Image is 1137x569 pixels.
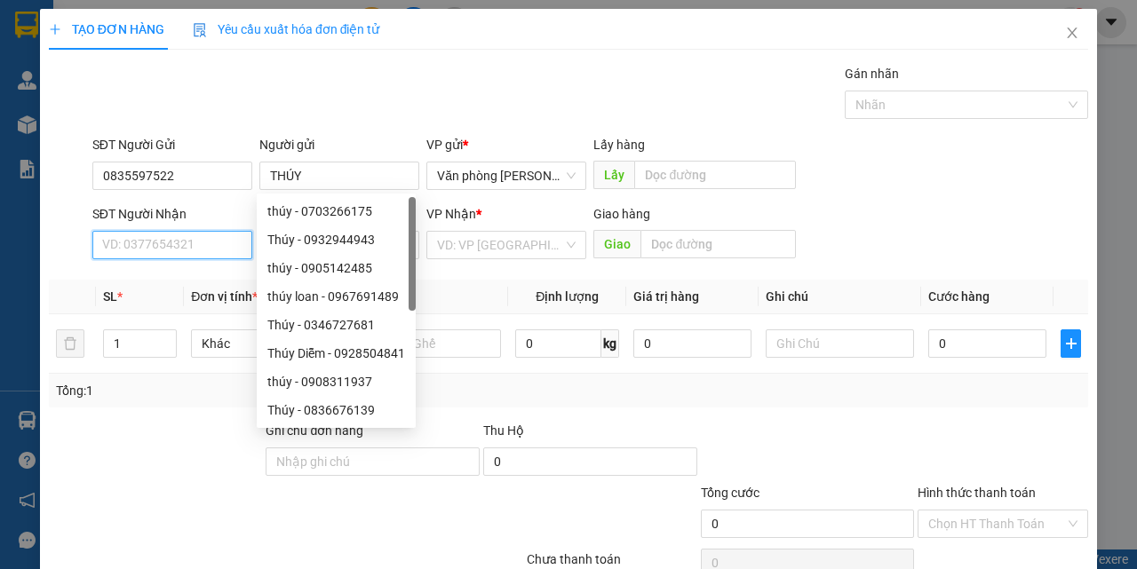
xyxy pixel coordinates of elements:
div: Thúy - 0346727681 [257,311,416,339]
span: plus [1061,336,1080,351]
span: Đơn vị tính [191,289,258,304]
div: thúy - 0703266175 [257,197,416,225]
div: thúy loan - 0967691489 [267,287,405,306]
input: Dọc đường [640,230,795,258]
span: Tổng cước [701,486,759,500]
div: thúy - 0905142485 [267,258,405,278]
span: kg [601,329,619,358]
span: plus [49,23,61,36]
span: Lấy [593,161,634,189]
span: SL [103,289,117,304]
span: Văn phòng Phan Thiết [437,162,576,189]
span: VP Nhận [426,207,476,221]
label: Ghi chú đơn hàng [266,423,363,438]
span: Yêu cầu xuất hóa đơn điện tử [193,22,380,36]
div: VP gửi [426,135,586,154]
input: Dọc đường [634,161,795,189]
div: SĐT Người Gửi [92,135,252,154]
span: Giao hàng [593,207,650,221]
div: thúy - 0908311937 [267,372,405,391]
div: Thúy - 0932944943 [267,230,405,249]
input: 0 [633,329,751,358]
div: Thúy Diễm - 0928504841 [257,339,416,367]
img: icon [193,23,207,37]
div: Thúy Diễm - 0928504841 [267,344,405,363]
div: Thúy - 0836676139 [257,396,416,424]
span: TẠO ĐƠN HÀNG [49,22,164,36]
div: Thúy - 0932944943 [257,225,416,254]
button: Close [1047,9,1097,59]
span: Giao [593,230,640,258]
div: thúy loan - 0967691489 [257,282,416,311]
span: Cước hàng [928,289,990,304]
span: Khác [202,330,329,357]
div: thúy - 0905142485 [257,254,416,282]
div: thúy - 0908311937 [257,367,416,396]
div: thúy - 0703266175 [267,202,405,221]
div: SĐT Người Nhận [92,204,252,224]
button: plus [1061,329,1081,358]
input: VD: Bàn, Ghế [354,329,502,358]
label: Hình thức thanh toán [918,486,1036,500]
div: Tổng: 1 [56,381,441,400]
input: Ghi Chú [766,329,914,358]
span: Thu Hộ [483,423,524,438]
div: Thúy - 0346727681 [267,315,405,335]
span: Định lượng [536,289,599,304]
span: close [1065,26,1079,40]
span: Lấy hàng [593,138,645,152]
th: Ghi chú [759,280,921,314]
div: Thúy - 0836676139 [267,400,405,420]
div: Người gửi [259,135,419,154]
input: Ghi chú đơn hàng [266,447,480,476]
span: Giá trị hàng [633,289,699,304]
button: delete [56,329,84,358]
label: Gán nhãn [845,67,899,81]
